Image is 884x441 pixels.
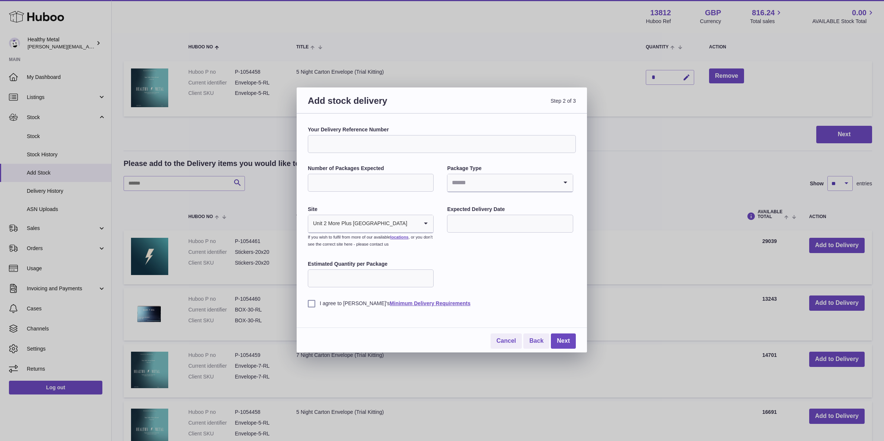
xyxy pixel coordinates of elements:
[447,174,558,191] input: Search for option
[447,165,573,172] label: Package Type
[491,333,522,349] a: Cancel
[308,206,434,213] label: Site
[308,126,576,133] label: Your Delivery Reference Number
[308,95,442,115] h3: Add stock delivery
[523,333,549,349] a: Back
[308,165,434,172] label: Number of Packages Expected
[308,300,576,307] label: I agree to [PERSON_NAME]'s
[390,235,408,239] a: locations
[308,261,434,268] label: Estimated Quantity per Package
[447,206,573,213] label: Expected Delivery Date
[308,215,433,233] div: Search for option
[308,215,408,232] span: Unit 2 More Plus [GEOGRAPHIC_DATA]
[551,333,576,349] a: Next
[442,95,576,115] span: Step 2 of 3
[308,235,433,246] small: If you wish to fulfil from more of our available , or you don’t see the correct site here - pleas...
[390,300,470,306] a: Minimum Delivery Requirements
[408,215,418,232] input: Search for option
[447,174,572,192] div: Search for option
